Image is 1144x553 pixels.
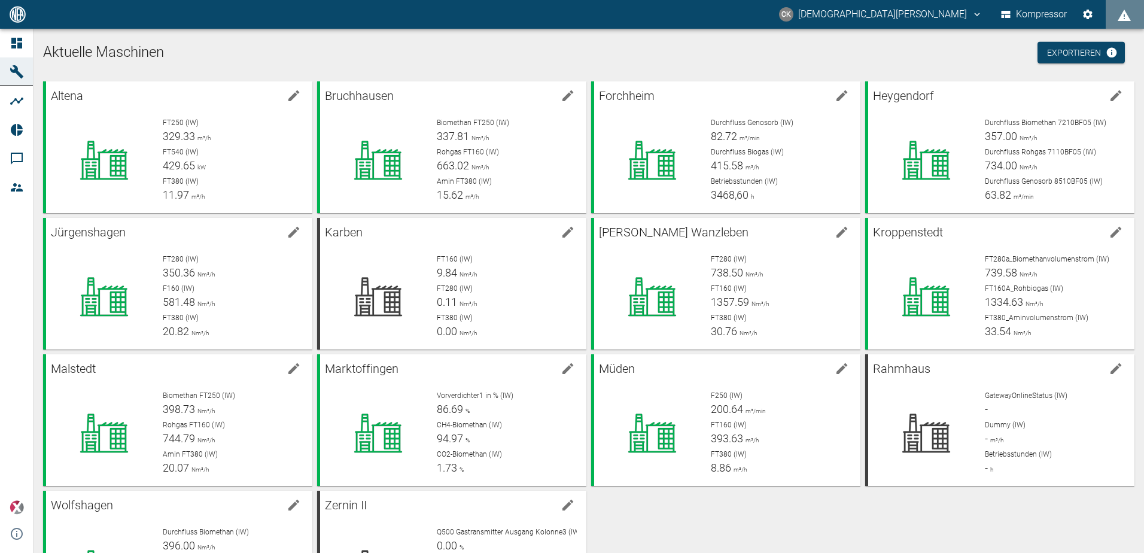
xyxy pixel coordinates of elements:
[1011,330,1031,336] span: Nm³/h
[325,361,398,376] span: Marktoffingen
[985,189,1011,201] span: 63.82
[985,314,1088,322] span: FT380_Aminvolumenstrom (IW)
[437,450,502,458] span: CO2-Biomethan (IW)
[189,330,209,336] span: Nm³/h
[163,314,199,322] span: FT380 (IW)
[163,189,189,201] span: 11.97
[195,271,215,278] span: Nm³/h
[163,284,194,293] span: F160 (IW)
[437,148,499,156] span: Rohgas FT160 (IW)
[463,408,470,414] span: %
[985,403,988,415] span: -
[457,330,477,336] span: Nm³/h
[437,528,582,536] span: Q500 Gastransmitter Ausgang Kolonne3 (IW)
[51,361,96,376] span: Malstedt
[556,493,580,517] button: Maschine bearbeiten
[711,391,743,400] span: F250 (IW)
[599,361,635,376] span: Müden
[999,4,1070,25] button: Kompressor
[985,266,1017,279] span: 739.58
[779,7,793,22] div: CK
[195,408,215,414] span: Nm³/h
[457,300,477,307] span: Nm³/h
[437,130,469,142] span: 337.81
[437,118,509,127] span: Biomethan FT250 (IW)
[599,89,655,103] span: Forchheim
[163,118,199,127] span: FT250 (IW)
[711,284,747,293] span: FT160 (IW)
[873,225,943,239] span: Kroppenstedt
[985,325,1011,338] span: 33.54
[163,539,195,552] span: 396.00
[556,357,580,381] button: Maschine bearbeiten
[437,432,463,445] span: 94.97
[163,528,249,536] span: Durchfluss Biomethan (IW)
[437,461,457,474] span: 1.73
[737,330,757,336] span: Nm³/h
[1106,47,1118,59] svg: Jetzt mit HF Export
[711,177,778,186] span: Betriebsstunden (IW)
[163,255,199,263] span: FT280 (IW)
[437,284,473,293] span: FT280 (IW)
[865,218,1134,350] a: KroppenstedtMaschine bearbeitenFT280a_Biomethanvolumenstrom (IW)739.58Nm³/hFT160A_Rohbiogas (IW)1...
[711,432,743,445] span: 393.63
[469,135,489,141] span: Nm³/h
[163,296,195,308] span: 581.48
[985,421,1026,429] span: Dummy (IW)
[317,81,586,213] a: BruchhausenMaschine bearbeitenBiomethan FT250 (IW)337.81Nm³/hRohgas FT160 (IW)663.02Nm³/hAmin FT3...
[163,450,218,458] span: Amin FT380 (IW)
[317,218,586,350] a: KarbenMaschine bearbeitenFT160 (IW)9.84Nm³/hFT280 (IW)0.11Nm³/hFT380 (IW)0.00Nm³/h
[317,354,586,486] a: MarktoffingenMaschine bearbeitenVorverdichter1 in % (IW)86.69%CH4-Biomethan (IW)94.97%CO2-Biometh...
[163,421,225,429] span: Rohgas FT160 (IW)
[325,498,367,512] span: Zernin II
[1104,220,1128,244] button: Maschine bearbeiten
[437,314,473,322] span: FT380 (IW)
[711,461,731,474] span: 8.86
[163,159,195,172] span: 429.65
[1077,4,1099,25] button: Einstellungen
[457,544,464,551] span: %
[985,450,1052,458] span: Betriebsstunden (IW)
[437,177,492,186] span: Amin FT380 (IW)
[282,84,306,108] button: Maschine bearbeiten
[282,357,306,381] button: Maschine bearbeiten
[1017,271,1037,278] span: Nm³/h
[1037,42,1125,64] a: Exportieren
[1047,45,1101,60] font: Exportieren
[711,266,743,279] span: 738.50
[195,544,215,551] span: Nm³/h
[711,325,737,338] span: 30.76
[743,408,766,414] span: m³/min
[51,225,126,239] span: Jürgenshagen
[985,118,1106,127] span: Durchfluss Biomethan 7210BF05 (IW)
[985,391,1067,400] span: GatewayOnlineStatus (IW)
[1023,300,1043,307] span: Nm³/h
[599,225,749,239] span: [PERSON_NAME] Wanzleben
[711,159,743,172] span: 415.58
[51,89,83,103] span: Altena
[985,461,988,474] span: -
[163,461,189,474] span: 20.07
[437,421,502,429] span: CH4-Biomethan (IW)
[985,159,1017,172] span: 734.00
[830,84,854,108] button: Maschine bearbeiten
[743,164,759,171] span: m³/h
[469,164,489,171] span: Nm³/h
[437,266,457,279] span: 9.84
[195,437,215,443] span: Nm³/h
[711,130,737,142] span: 82.72
[985,148,1096,156] span: Durchfluss Rohgas 7110BF05 (IW)
[988,466,993,473] span: h
[325,225,363,239] span: Karben
[711,421,747,429] span: FT160 (IW)
[591,218,860,350] a: [PERSON_NAME] WanzlebenMaschine bearbeitenFT280 (IW)738.50Nm³/hFT160 (IW)1357.59Nm³/hFT380 (IW)30...
[711,296,749,308] span: 1357.59
[749,193,754,200] span: h
[985,177,1103,186] span: Durchfluss Genosorb 8510BF05 (IW)
[457,271,477,278] span: Nm³/h
[43,81,312,213] a: AltenaMaschine bearbeitenFT250 (IW)329.33m³/hFT540 (IW)429.65kWFT380 (IW)11.97m³/h
[749,300,769,307] span: Nm³/h
[463,437,470,443] span: %
[873,361,930,376] span: Rahmhaus
[282,220,306,244] button: Maschine bearbeiten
